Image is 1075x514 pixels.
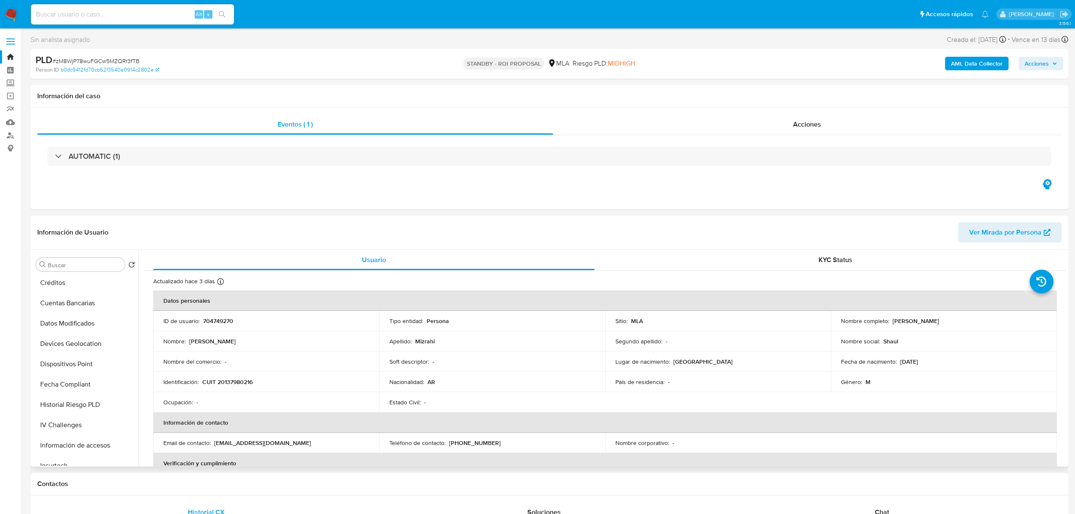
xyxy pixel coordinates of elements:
[573,59,635,68] span: Riesgo PLD:
[153,412,1057,433] th: Información de contacto
[207,10,209,18] span: s
[189,337,236,345] p: [PERSON_NAME]
[389,398,421,406] p: Estado Civil :
[33,313,138,334] button: Datos Modificados
[33,435,138,456] button: Información de accesos
[225,358,226,365] p: -
[69,152,120,161] h3: AUTOMATIC (1)
[1060,10,1069,19] a: Salir
[196,398,198,406] p: -
[36,66,59,74] b: Person ID
[163,358,221,365] p: Nombre del comercio :
[47,146,1051,166] div: AUTOMATIC (1)
[945,57,1009,70] button: AML Data Collector
[615,358,670,365] p: Lugar de nacimiento :
[615,439,669,447] p: Nombre corporativo :
[389,439,446,447] p: Teléfono de contacto :
[202,378,253,386] p: CUIT 20137980216
[31,9,234,20] input: Buscar usuario o caso...
[33,374,138,395] button: Fecha Compliant
[163,439,211,447] p: Email de contacto :
[1025,57,1049,70] span: Acciones
[981,11,989,18] a: Notificaciones
[33,354,138,374] button: Dispositivos Point
[969,222,1042,243] span: Ver Mirada por Persona
[153,453,1057,473] th: Verificación y cumplimiento
[893,317,939,325] p: [PERSON_NAME]
[841,358,897,365] p: Fecha de nacimiento :
[37,480,1061,488] h1: Contactos
[631,317,643,325] p: MLA
[33,273,138,293] button: Créditos
[33,293,138,313] button: Cuentas Bancarias
[666,337,667,345] p: -
[548,59,569,68] div: MLA
[33,415,138,435] button: IV Challenges
[883,337,898,345] p: Shaul
[33,395,138,415] button: Historial Riesgo PLD
[1008,34,1010,45] span: -
[36,53,52,66] b: PLD
[463,58,544,69] p: STANDBY - ROI PROPOSAL
[389,378,424,386] p: Nacionalidad :
[427,317,449,325] p: Persona
[48,261,121,269] input: Buscar
[449,439,501,447] p: [PHONE_NUMBER]
[163,317,200,325] p: ID de usuario :
[39,261,46,268] button: Buscar
[214,439,311,447] p: [EMAIL_ADDRESS][DOMAIN_NAME]
[819,255,852,265] span: KYC Status
[424,398,426,406] p: -
[427,378,435,386] p: AR
[1009,10,1057,18] p: juanbautista.fernandez@mercadolibre.com
[841,317,889,325] p: Nombre completo :
[153,290,1057,311] th: Datos personales
[37,228,108,237] h1: Información de Usuario
[866,378,871,386] p: M
[951,57,1003,70] b: AML Data Collector
[362,255,386,265] span: Usuario
[841,378,862,386] p: Género :
[163,378,199,386] p: Identificación :
[793,119,821,129] span: Acciones
[615,337,662,345] p: Segundo apellido :
[61,66,159,74] a: b0dc9412fd70cb52f3540a0914c2802e
[33,334,138,354] button: Devices Geolocation
[947,34,1006,45] div: Creado el: [DATE]
[673,358,733,365] p: [GEOGRAPHIC_DATA]
[203,317,233,325] p: 704749270
[163,337,186,345] p: Nombre :
[926,10,973,19] span: Accesos rápidos
[900,358,918,365] p: [DATE]
[608,58,635,68] span: MIDHIGH
[30,35,90,44] span: Sin analista asignado
[153,277,215,285] p: Actualizado hace 3 días
[958,222,1061,243] button: Ver Mirada por Persona
[37,92,1061,100] h1: Información del caso
[615,378,664,386] p: País de residencia :
[841,337,880,345] p: Nombre social :
[213,8,231,20] button: search-icon
[52,57,140,65] span: # zM8WjP78wuFGCw5MZQRr3fTB
[1012,35,1060,44] span: Vence en 13 días
[33,456,138,476] button: Insurtech
[278,119,313,129] span: Eventos ( 1 )
[433,358,434,365] p: -
[163,398,193,406] p: Ocupación :
[1019,57,1063,70] button: Acciones
[673,439,674,447] p: -
[196,10,202,18] span: Alt
[668,378,670,386] p: -
[389,317,423,325] p: Tipo entidad :
[389,358,429,365] p: Soft descriptor :
[415,337,435,345] p: Mizrahi
[389,337,412,345] p: Apellido :
[128,261,135,271] button: Volver al orden por defecto
[615,317,628,325] p: Sitio :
